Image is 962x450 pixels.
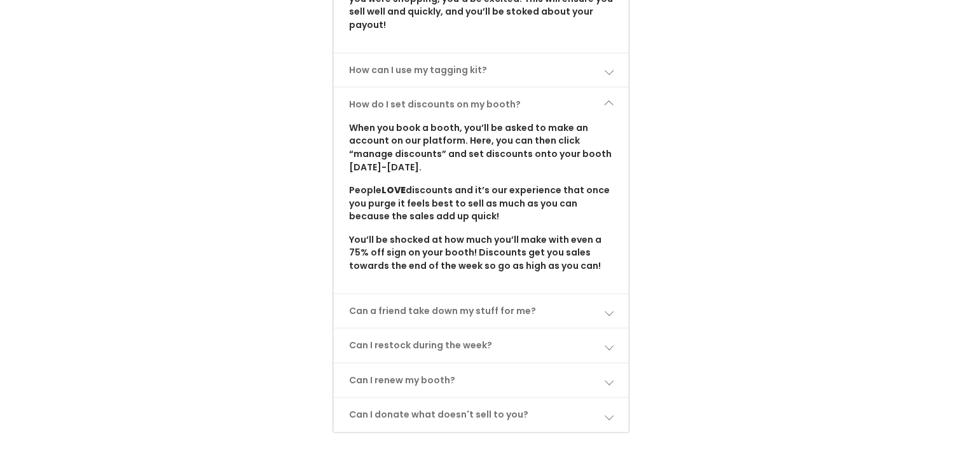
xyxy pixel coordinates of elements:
b: LOVE [381,184,406,196]
a: How can I use my tagging kit? [334,53,628,87]
a: Can I restock during the week? [334,329,628,362]
p: People discounts and it’s our experience that once you purge it feels best to sell as much as you... [349,184,613,223]
a: Can a friend take down my stuff for me? [334,294,628,328]
p: You’ll be shocked at how much you’ll make with even a 75% off sign on your booth! Discounts get y... [349,233,613,273]
p: When you book a booth, you’ll be asked to make an account on our platform. Here, you can then cli... [349,121,613,174]
a: How do I set discounts on my booth? [334,88,628,121]
a: Can I donate what doesn't sell to you? [334,398,628,432]
a: Can I renew my booth? [334,364,628,397]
